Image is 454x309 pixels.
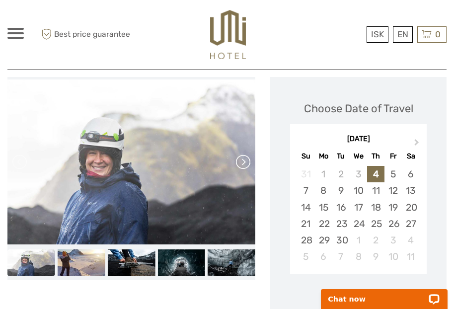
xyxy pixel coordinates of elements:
div: Choose Wednesday, September 24th, 2025 [350,216,367,232]
div: month 2025-09 [293,166,423,265]
button: Next Month [410,137,426,153]
div: Choose Tuesday, September 23rd, 2025 [332,216,350,232]
div: Choose Sunday, September 14th, 2025 [297,199,314,216]
div: Choose Sunday, September 21st, 2025 [297,216,314,232]
img: 526-1e775aa5-7374-4589-9d7e-5793fb20bdfc_logo_big.jpg [210,10,246,59]
div: Choose Thursday, October 9th, 2025 [367,248,384,265]
img: 2d72580b0af24986bd6e362a5fb4c1a6_slider_thumbnail.jpg [157,249,205,276]
div: Choose Tuesday, October 7th, 2025 [332,248,350,265]
div: Choose Friday, October 10th, 2025 [384,248,402,265]
div: Choose Monday, October 6th, 2025 [315,248,332,265]
div: Choose Thursday, September 4th, 2025 [367,166,384,182]
span: 0 [434,29,442,39]
div: Choose Tuesday, September 30th, 2025 [332,232,350,248]
div: Su [297,150,314,163]
span: Best price guarantee [39,26,130,43]
div: We [350,150,367,163]
div: Choose Friday, September 5th, 2025 [384,166,402,182]
span: ISK [371,29,384,39]
img: 40749c242a634e22bfe600627cdee9a4_slider_thumbnail.jpg [208,249,255,276]
div: Choose Wednesday, September 17th, 2025 [350,199,367,216]
div: EN [393,26,413,43]
div: Fr [384,150,402,163]
img: 37e0d04b779f4b4b9fe8f3bb513c4d80_slider_thumbnail.jpg [108,249,155,276]
div: Not available Tuesday, September 2nd, 2025 [332,166,350,182]
div: Choose Thursday, September 25th, 2025 [367,216,384,232]
div: Choose Saturday, September 27th, 2025 [402,216,419,232]
div: Choose Saturday, October 4th, 2025 [402,232,419,248]
div: Choose Sunday, September 7th, 2025 [297,182,314,199]
div: Choose Monday, September 22nd, 2025 [315,216,332,232]
div: Choose Wednesday, October 8th, 2025 [350,248,367,265]
div: Choose Thursday, September 18th, 2025 [367,199,384,216]
div: Choose Friday, September 12th, 2025 [384,182,402,199]
div: Choose Friday, September 19th, 2025 [384,199,402,216]
div: Choose Thursday, September 11th, 2025 [367,182,384,199]
div: Choose Monday, September 29th, 2025 [315,232,332,248]
div: Choose Friday, October 3rd, 2025 [384,232,402,248]
div: Tu [332,150,350,163]
div: Choose Monday, September 15th, 2025 [315,199,332,216]
div: Sa [402,150,419,163]
div: Choose Tuesday, September 16th, 2025 [332,199,350,216]
img: 890df4cda5124bf79656080cc1decee6_slider_thumbnail.jpeg [58,249,105,276]
div: Not available Monday, September 1st, 2025 [315,166,332,182]
div: [DATE] [290,134,427,145]
div: Mo [315,150,332,163]
div: Not available Sunday, August 31st, 2025 [297,166,314,182]
div: Th [367,150,384,163]
div: Choose Saturday, September 6th, 2025 [402,166,419,182]
div: Choose Friday, September 26th, 2025 [384,216,402,232]
div: Choose Saturday, September 20th, 2025 [402,199,419,216]
iframe: LiveChat chat widget [314,278,454,309]
div: Choose Monday, September 8th, 2025 [315,182,332,199]
div: Choose Date of Travel [304,101,413,116]
div: Choose Saturday, September 13th, 2025 [402,182,419,199]
div: Choose Saturday, October 11th, 2025 [402,248,419,265]
div: Choose Thursday, October 2nd, 2025 [367,232,384,248]
div: Choose Sunday, September 28th, 2025 [297,232,314,248]
div: Choose Sunday, October 5th, 2025 [297,248,314,265]
div: Not available Wednesday, September 3rd, 2025 [350,166,367,182]
div: Choose Tuesday, September 9th, 2025 [332,182,350,199]
img: a0cf810b92854c03891478aeffa04381_main_slider.jpeg [7,79,255,245]
div: Choose Wednesday, October 1st, 2025 [350,232,367,248]
div: Choose Wednesday, September 10th, 2025 [350,182,367,199]
img: a0cf810b92854c03891478aeffa04381_slider_thumbnail.jpeg [7,249,55,276]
